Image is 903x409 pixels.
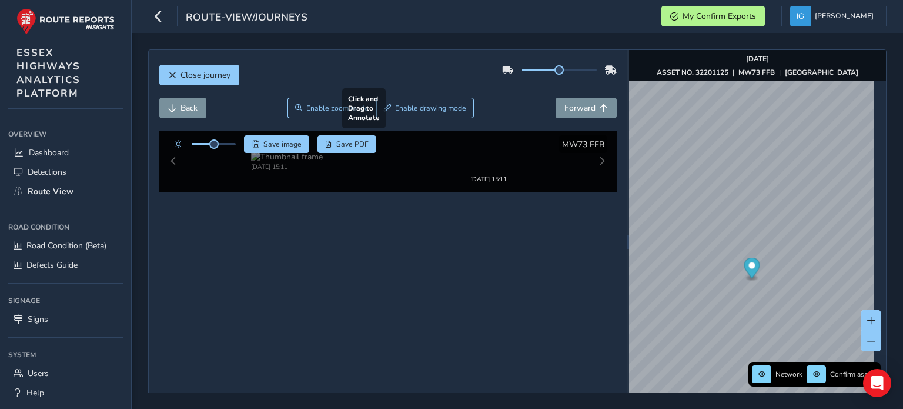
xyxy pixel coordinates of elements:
button: Forward [556,98,617,118]
button: Back [159,98,206,118]
div: | | [657,68,858,77]
a: Users [8,364,123,383]
strong: ASSET NO. 32201125 [657,68,728,77]
img: diamond-layout [790,6,811,26]
a: Defects Guide [8,255,123,275]
span: Confirm assets [830,370,877,379]
div: Map marker [744,258,760,282]
span: Help [26,387,44,398]
strong: [GEOGRAPHIC_DATA] [785,68,858,77]
a: Road Condition (Beta) [8,236,123,255]
img: rr logo [16,8,115,35]
div: Overview [8,125,123,143]
button: Draw [376,98,474,118]
span: Back [180,102,198,114]
span: [PERSON_NAME] [815,6,874,26]
div: [DATE] 15:11 [251,159,323,168]
span: Defects Guide [26,260,78,271]
a: Detections [8,162,123,182]
span: Signs [28,314,48,325]
strong: [DATE] [746,54,769,64]
button: Save [244,135,309,153]
span: route-view/journeys [186,10,307,26]
img: Thumbnail frame [453,148,524,159]
div: Road Condition [8,218,123,236]
span: Forward [564,102,596,114]
span: Enable drawing mode [395,104,466,113]
span: Enable zoom mode [306,104,369,113]
span: Route View [28,186,73,197]
div: Signage [8,292,123,310]
div: [DATE] 15:11 [453,159,524,168]
span: Network [775,370,802,379]
span: Close journey [180,69,230,81]
button: Close journey [159,65,239,85]
button: Zoom [287,98,376,118]
button: PDF [317,135,377,153]
span: Save image [263,139,302,149]
span: ESSEX HIGHWAYS ANALYTICS PLATFORM [16,46,81,100]
span: Users [28,368,49,379]
button: [PERSON_NAME] [790,6,878,26]
span: Dashboard [29,147,69,158]
button: My Confirm Exports [661,6,765,26]
div: System [8,346,123,364]
img: Thumbnail frame [251,148,323,159]
div: Open Intercom Messenger [863,369,891,397]
span: My Confirm Exports [683,11,756,22]
a: Signs [8,310,123,329]
a: Help [8,383,123,403]
span: Save PDF [336,139,369,149]
span: Detections [28,167,66,178]
strong: MW73 FFB [738,68,775,77]
a: Dashboard [8,143,123,162]
a: Route View [8,182,123,201]
span: MW73 FFB [562,139,604,150]
span: Road Condition (Beta) [26,240,106,251]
